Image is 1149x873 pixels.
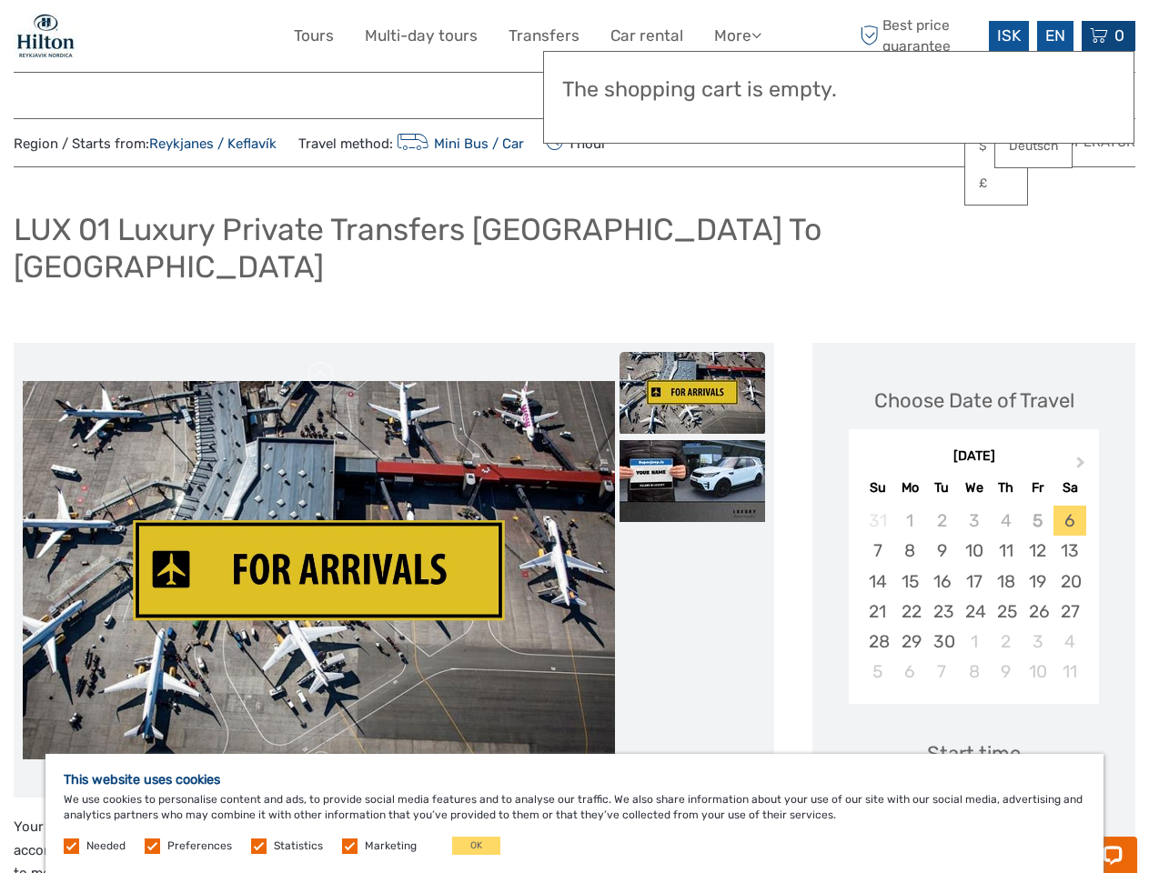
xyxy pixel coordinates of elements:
[990,476,1022,500] div: Th
[927,739,1021,768] div: Start time
[958,627,990,657] div: Choose Wednesday, October 1st, 2025
[509,23,580,49] a: Transfers
[990,506,1022,536] div: Not available Thursday, September 4th, 2025
[958,597,990,627] div: Choose Wednesday, September 24th, 2025
[894,536,926,566] div: Choose Monday, September 8th, 2025
[45,754,1104,873] div: We use cookies to personalise content and ads, to provide social media features and to analyse ou...
[926,536,958,566] div: Choose Tuesday, September 9th, 2025
[894,627,926,657] div: Choose Monday, September 29th, 2025
[562,77,1115,103] h3: The shopping cart is empty.
[620,440,765,522] img: 16fb447c7d50440eaa484c9a0dbf045b_slider_thumbnail.jpeg
[23,381,615,760] img: d17cabca94be4cdf9a944f0c6cf5d444_main_slider.jpg
[1053,597,1085,627] div: Choose Saturday, September 27th, 2025
[926,627,958,657] div: Choose Tuesday, September 30th, 2025
[1022,627,1053,657] div: Choose Friday, October 3rd, 2025
[209,28,231,50] button: Open LiveChat chat widget
[926,476,958,500] div: Tu
[926,657,958,687] div: Choose Tuesday, October 7th, 2025
[1053,506,1085,536] div: Choose Saturday, September 6th, 2025
[620,352,765,434] img: d17cabca94be4cdf9a944f0c6cf5d444_slider_thumbnail.jpg
[14,14,77,58] img: 1846-e7c6c28a-36f7-44b6-aaf6-bfd1581794f2_logo_small.jpg
[862,627,893,657] div: Choose Sunday, September 28th, 2025
[958,506,990,536] div: Not available Wednesday, September 3rd, 2025
[990,567,1022,597] div: Choose Thursday, September 18th, 2025
[990,536,1022,566] div: Choose Thursday, September 11th, 2025
[1053,567,1085,597] div: Choose Saturday, September 20th, 2025
[298,130,524,156] span: Travel method:
[958,536,990,566] div: Choose Wednesday, September 10th, 2025
[997,26,1021,45] span: ISK
[1053,657,1085,687] div: Choose Saturday, October 11th, 2025
[1022,476,1053,500] div: Fr
[14,135,277,154] span: Region / Starts from:
[894,597,926,627] div: Choose Monday, September 22nd, 2025
[14,211,1135,285] h1: LUX 01 Luxury Private Transfers [GEOGRAPHIC_DATA] To [GEOGRAPHIC_DATA]
[1053,536,1085,566] div: Choose Saturday, September 13th, 2025
[894,657,926,687] div: Choose Monday, October 6th, 2025
[874,386,1074,415] div: Choose Date of Travel
[167,838,232,854] label: Preferences
[862,536,893,566] div: Choose Sunday, September 7th, 2025
[1053,476,1085,500] div: Sa
[452,837,500,855] button: OK
[1022,567,1053,597] div: Choose Friday, September 19th, 2025
[862,657,893,687] div: Choose Sunday, October 5th, 2025
[862,567,893,597] div: Choose Sunday, September 14th, 2025
[958,657,990,687] div: Choose Wednesday, October 8th, 2025
[1068,452,1097,481] button: Next Month
[926,567,958,597] div: Choose Tuesday, September 16th, 2025
[610,23,683,49] a: Car rental
[1053,627,1085,657] div: Choose Saturday, October 4th, 2025
[64,772,1085,788] h5: This website uses cookies
[1022,597,1053,627] div: Choose Friday, September 26th, 2025
[149,135,277,152] a: Reykjanes / Keflavík
[965,167,1027,200] a: £
[86,838,126,854] label: Needed
[1022,506,1053,536] div: Not available Friday, September 5th, 2025
[862,476,893,500] div: Su
[855,15,984,55] span: Best price guarantee
[926,506,958,536] div: Not available Tuesday, September 2nd, 2025
[25,32,206,46] p: Chat now
[990,597,1022,627] div: Choose Thursday, September 25th, 2025
[990,657,1022,687] div: Choose Thursday, October 9th, 2025
[854,506,1093,687] div: month 2025-09
[926,597,958,627] div: Choose Tuesday, September 23rd, 2025
[862,597,893,627] div: Choose Sunday, September 21st, 2025
[1022,657,1053,687] div: Choose Friday, October 10th, 2025
[958,476,990,500] div: We
[862,506,893,536] div: Not available Sunday, August 31st, 2025
[1022,536,1053,566] div: Choose Friday, September 12th, 2025
[393,135,524,152] a: Mini Bus / Car
[365,838,417,854] label: Marketing
[274,838,323,854] label: Statistics
[365,23,478,49] a: Multi-day tours
[1112,26,1127,45] span: 0
[894,506,926,536] div: Not available Monday, September 1st, 2025
[965,130,1027,163] a: $
[294,23,334,49] a: Tours
[1037,21,1073,51] div: EN
[714,23,761,49] a: More
[894,476,926,500] div: Mo
[894,567,926,597] div: Choose Monday, September 15th, 2025
[990,627,1022,657] div: Choose Thursday, October 2nd, 2025
[849,447,1099,467] div: [DATE]
[958,567,990,597] div: Choose Wednesday, September 17th, 2025
[995,130,1072,163] a: Deutsch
